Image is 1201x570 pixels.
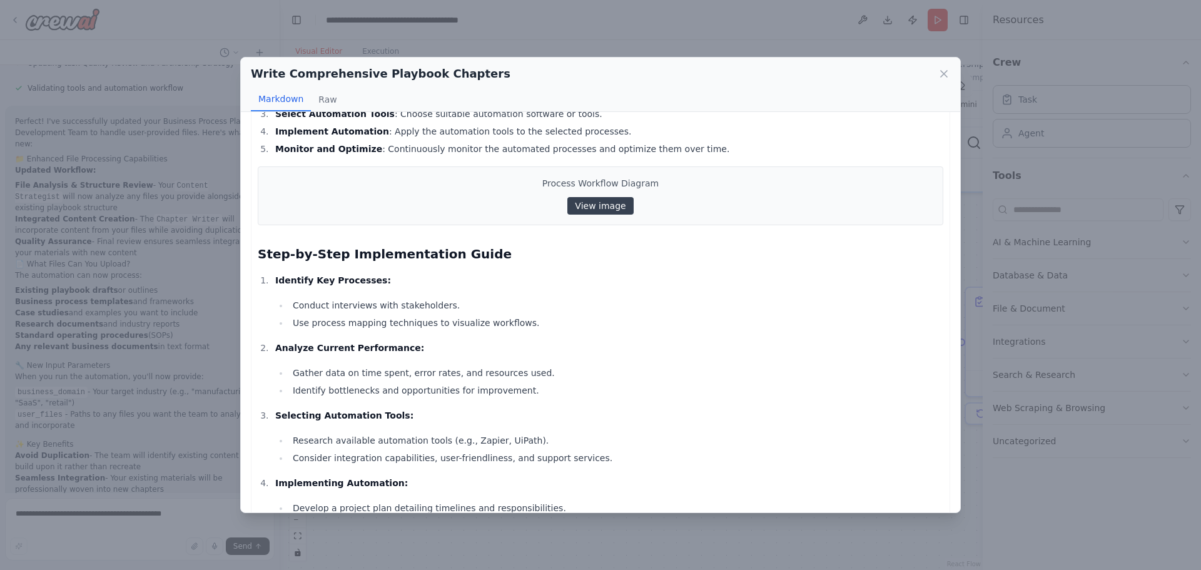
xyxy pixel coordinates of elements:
li: Consider integration capabilities, user-friendliness, and support services. [289,450,943,466]
li: Research available automation tools (e.g., Zapier, UiPath). [289,433,943,448]
li: Identify bottlenecks and opportunities for improvement. [289,383,943,398]
strong: Selecting Automation Tools: [275,410,413,420]
li: : Continuously monitor the automated processes and optimize them over time. [271,141,943,156]
li: : Apply the automation tools to the selected processes. [271,124,943,139]
a: View image [567,197,633,215]
li: Conduct interviews with stakeholders. [289,298,943,313]
p: Process Workflow Diagram [266,177,935,190]
li: : Choose suitable automation software or tools. [271,106,943,121]
button: Markdown [251,88,311,111]
h2: Step-by-Step Implementation Guide [258,245,943,263]
li: Gather data on time spent, error rates, and resources used. [289,365,943,380]
li: Use process mapping techniques to visualize workflows. [289,315,943,330]
button: Raw [311,88,344,111]
strong: Implementing Automation: [275,478,408,488]
strong: Monitor and Optimize [275,144,382,154]
li: Develop a project plan detailing timelines and responsibilities. [289,501,943,516]
strong: Identify Key Processes: [275,275,391,285]
strong: Implement Automation [275,126,389,136]
strong: Analyze Current Performance: [275,343,424,353]
strong: Select Automation Tools [275,109,395,119]
h2: Write Comprehensive Playbook Chapters [251,65,510,83]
